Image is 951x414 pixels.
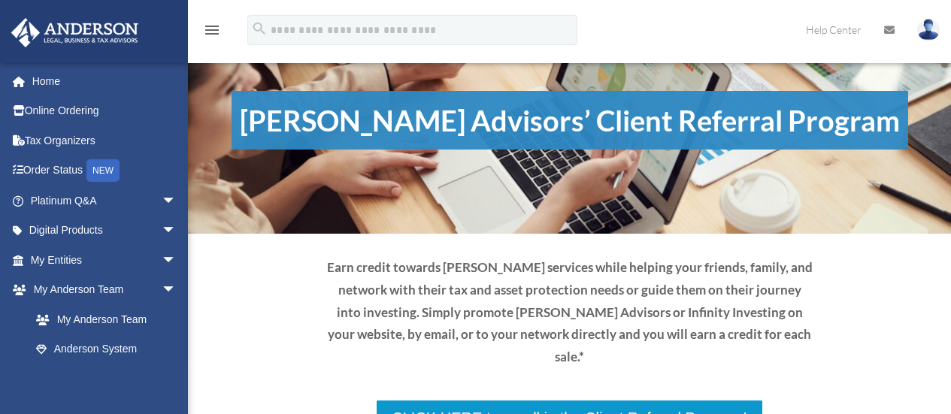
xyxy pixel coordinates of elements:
a: My Anderson Team [21,304,199,334]
span: arrow_drop_down [162,245,192,276]
a: Home [11,66,199,96]
h1: [PERSON_NAME] Advisors’ Client Referral Program [232,91,908,150]
a: My Anderson Teamarrow_drop_down [11,275,199,305]
img: User Pic [917,19,940,41]
span: arrow_drop_down [162,216,192,246]
p: Earn credit towards [PERSON_NAME] services while helping your friends, family, and network with t... [326,256,814,368]
img: Anderson Advisors Platinum Portal [7,18,143,47]
a: My Entitiesarrow_drop_down [11,245,199,275]
i: search [251,20,268,37]
a: Online Ordering [11,96,199,126]
i: menu [203,21,221,39]
span: arrow_drop_down [162,186,192,216]
a: Order StatusNEW [11,156,199,186]
span: arrow_drop_down [162,275,192,306]
a: Tax Organizers [11,125,199,156]
a: Anderson System [21,334,199,364]
a: menu [203,26,221,39]
a: Digital Productsarrow_drop_down [11,216,199,246]
div: NEW [86,159,120,182]
a: Platinum Q&Aarrow_drop_down [11,186,199,216]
